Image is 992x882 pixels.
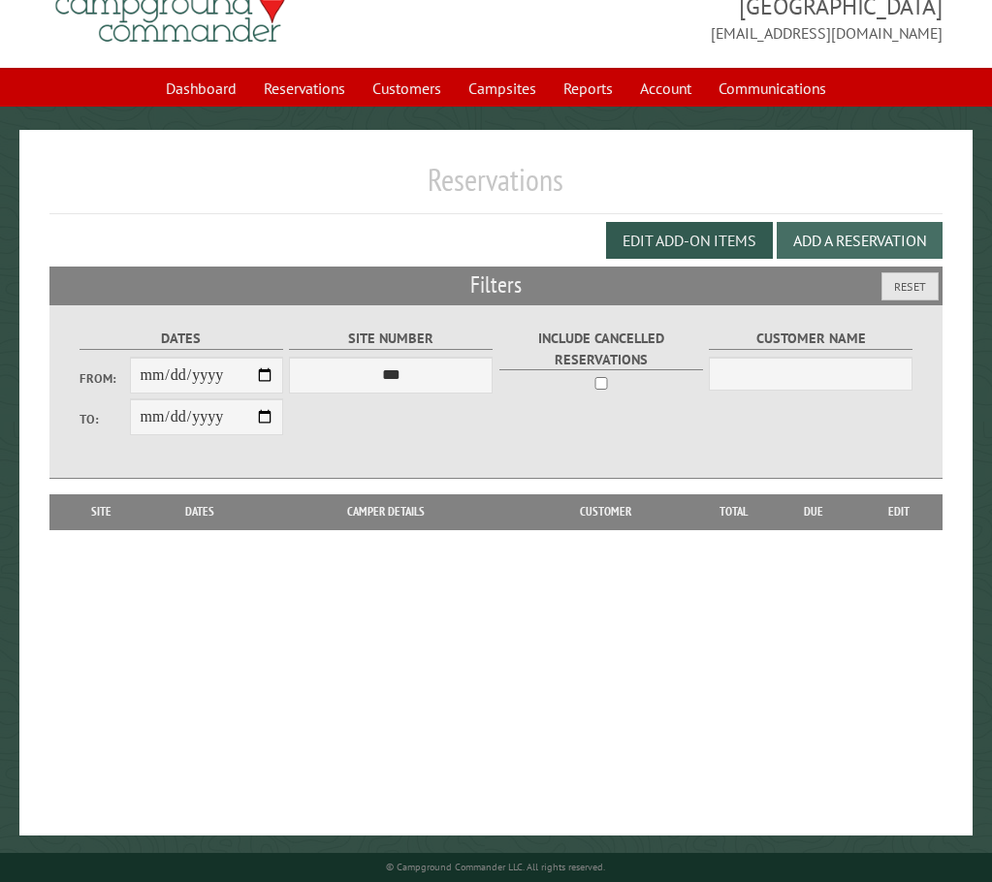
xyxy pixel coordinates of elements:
a: Communications [707,70,838,107]
a: Campsites [457,70,548,107]
th: Customer [515,494,694,529]
label: From: [80,369,130,388]
label: To: [80,410,130,428]
a: Reports [552,70,624,107]
small: © Campground Commander LLC. All rights reserved. [386,861,605,873]
a: Account [628,70,703,107]
button: Add a Reservation [777,222,943,259]
th: Site [59,494,144,529]
th: Edit [854,494,943,529]
th: Due [773,494,854,529]
label: Site Number [289,328,493,350]
label: Include Cancelled Reservations [499,328,703,370]
h2: Filters [49,267,943,303]
th: Camper Details [256,494,516,529]
th: Dates [144,494,256,529]
button: Edit Add-on Items [606,222,773,259]
label: Customer Name [709,328,912,350]
button: Reset [881,272,939,300]
a: Customers [361,70,453,107]
label: Dates [80,328,283,350]
a: Dashboard [154,70,248,107]
a: Reservations [252,70,357,107]
h1: Reservations [49,161,943,214]
th: Total [695,494,773,529]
